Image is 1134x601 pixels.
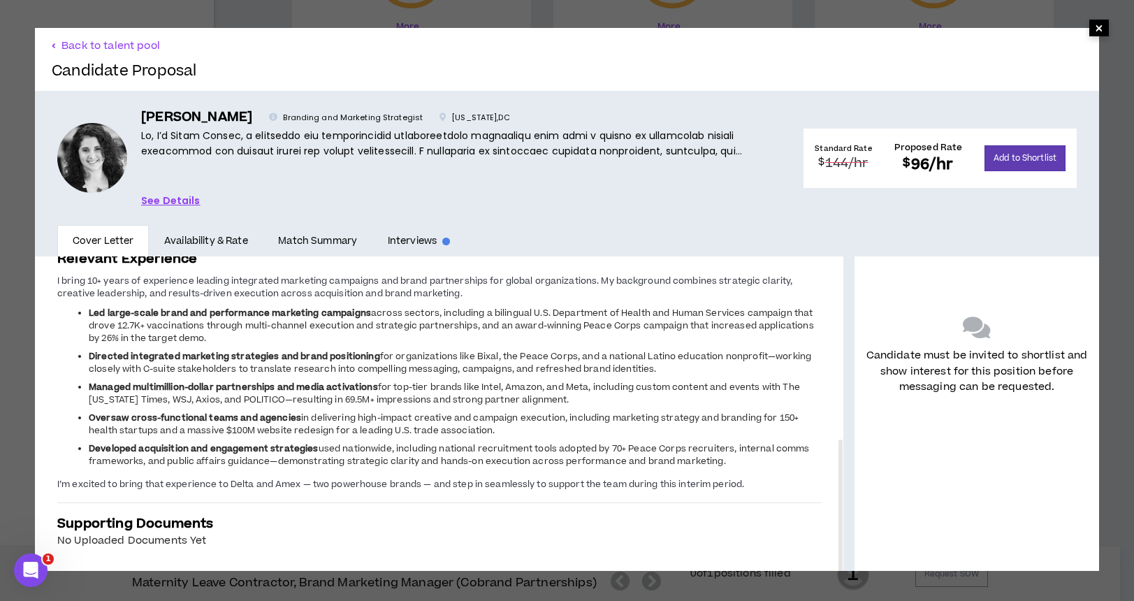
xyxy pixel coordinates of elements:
button: Add to Shortlist [984,145,1066,171]
span: I bring 10+ years of experience leading integrated marketing campaigns and brand partnerships for... [57,275,792,300]
h2: Candidate Proposal [52,63,197,80]
strong: Led large-scale brand and performance marketing campaigns [89,307,371,319]
p: Branding and Marketing Strategist [269,112,423,124]
p: [US_STATE] , DC [439,112,510,124]
a: Cover Letter [57,225,149,257]
p: Lo, I’d Sitam Consec, a elitseddo eiu temporincidid utlaboreetdolo magnaaliqu enim admi v quisno ... [141,128,781,159]
a: Match Summary [263,225,372,257]
h4: Proposed Rate [894,141,963,154]
p: Candidate must be invited to shortlist and show interest for this position before messaging can b... [866,348,1088,395]
div: Tasha P. [57,123,127,193]
span: 144 /hr [825,154,868,173]
h3: Relevant Experience [57,249,821,268]
span: across sectors, including a bilingual U.S. Department of Health and Human Services campaign that ... [89,307,814,345]
sup: $ [903,154,910,171]
h3: Supporting Documents [57,514,821,533]
span: for organizations like Bixal, the Peace Corps, and a national Latino education nonprofit—working ... [89,350,811,375]
a: Availability & Rate [149,225,263,257]
iframe: Intercom live chat [14,553,48,587]
span: for top-tier brands like Intel, Amazon, and Meta, including custom content and events with The [U... [89,381,800,406]
h2: 96 /hr [894,154,963,175]
strong: Managed multimillion-dollar partnerships and media activations [89,381,378,393]
button: Back to talent pool [52,39,160,52]
span: I’m excited to bring that experience to Delta and Amex — two powerhouse brands — and step in seam... [57,478,744,491]
span: × [1095,20,1103,36]
h4: Standard Rate [815,143,871,154]
span: in delivering high-impact creative and campaign execution, including marketing strategy and brand... [89,412,799,437]
span: used nationwide, including national recruitment tools adopted by 70+ Peace Corps recruiters, inte... [89,442,810,468]
strong: Oversaw cross-functional teams and agencies [89,412,301,424]
div: No Uploaded Documents Yet [57,533,821,549]
a: Interviews [372,225,465,257]
span: 1 [43,553,54,565]
strong: Developed acquisition and engagement strategies [89,442,319,455]
sup: $ [818,155,824,169]
a: See Details [141,193,201,208]
h5: [PERSON_NAME] [141,108,252,128]
strong: Directed integrated marketing strategies and brand positioning [89,350,380,363]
